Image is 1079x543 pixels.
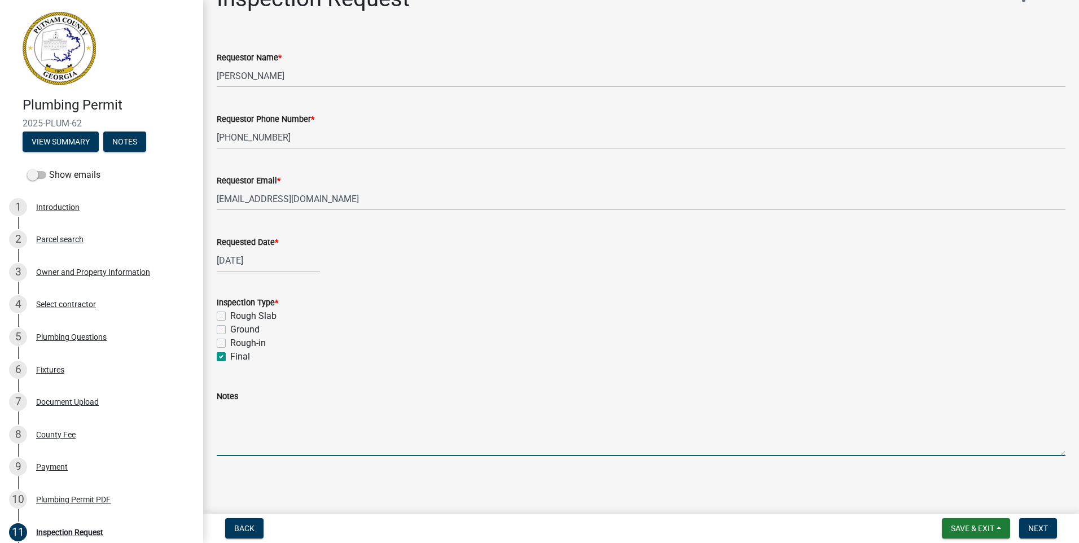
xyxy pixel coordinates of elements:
[9,230,27,248] div: 2
[36,431,76,439] div: County Fee
[217,299,278,307] label: Inspection Type
[9,361,27,379] div: 6
[103,132,146,152] button: Notes
[23,118,181,129] span: 2025-PLUM-62
[217,249,320,272] input: mm/dd/yyyy
[230,336,266,350] label: Rough-in
[1028,524,1048,533] span: Next
[951,524,994,533] span: Save & Exit
[234,524,255,533] span: Back
[225,518,264,538] button: Back
[9,458,27,476] div: 9
[103,138,146,147] wm-modal-confirm: Notes
[9,426,27,444] div: 8
[9,523,27,541] div: 11
[1019,518,1057,538] button: Next
[942,518,1010,538] button: Save & Exit
[217,54,282,62] label: Requestor Name
[36,300,96,308] div: Select contractor
[23,97,194,113] h4: Plumbing Permit
[230,323,260,336] label: Ground
[217,116,314,124] label: Requestor Phone Number
[36,203,80,211] div: Introduction
[36,333,107,341] div: Plumbing Questions
[36,366,64,374] div: Fixtures
[9,263,27,281] div: 3
[36,268,150,276] div: Owner and Property Information
[9,491,27,509] div: 10
[9,198,27,216] div: 1
[23,138,99,147] wm-modal-confirm: Summary
[36,398,99,406] div: Document Upload
[9,393,27,411] div: 7
[36,235,84,243] div: Parcel search
[230,309,277,323] label: Rough Slab
[23,12,96,85] img: Putnam County, Georgia
[36,528,103,536] div: Inspection Request
[230,350,250,364] label: Final
[27,168,100,182] label: Show emails
[217,177,280,185] label: Requestor Email
[23,132,99,152] button: View Summary
[36,463,68,471] div: Payment
[9,295,27,313] div: 4
[217,239,278,247] label: Requested Date
[217,393,238,401] label: Notes
[9,328,27,346] div: 5
[36,496,111,503] div: Plumbing Permit PDF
